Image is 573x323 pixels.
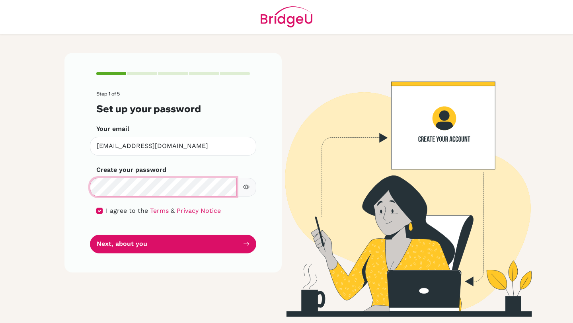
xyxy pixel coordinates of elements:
span: I agree to the [106,207,148,214]
a: Privacy Notice [177,207,221,214]
label: Your email [96,124,129,134]
label: Create your password [96,165,166,175]
input: Insert your email* [90,137,256,156]
button: Next, about you [90,235,256,253]
h3: Set up your password [96,103,250,115]
span: Step 1 of 5 [96,91,120,97]
span: & [171,207,175,214]
a: Terms [150,207,169,214]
